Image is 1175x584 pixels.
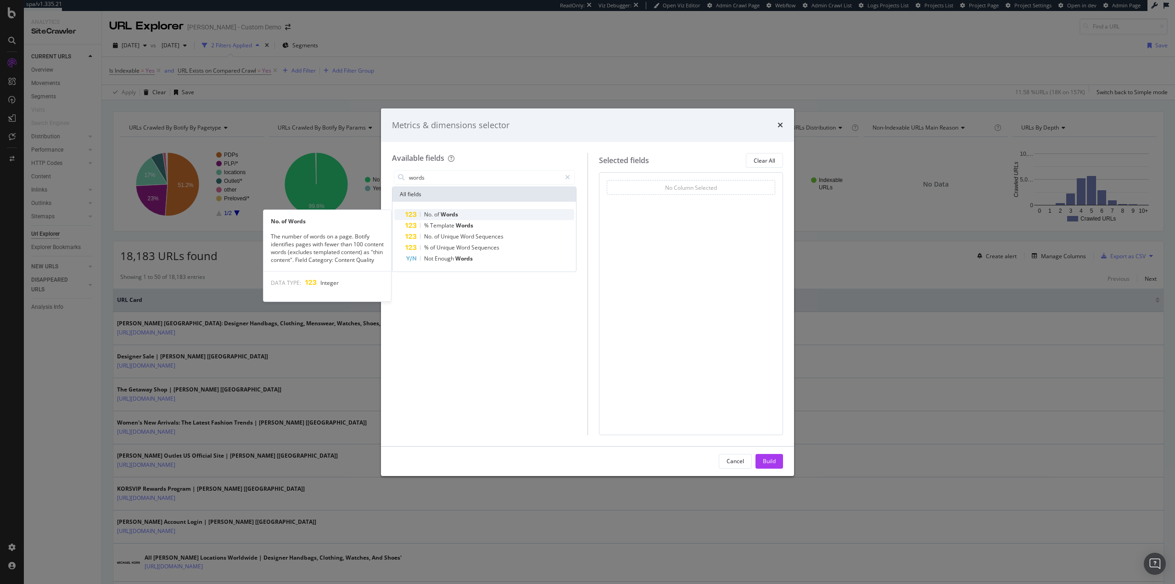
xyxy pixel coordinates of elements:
div: All fields [392,187,576,202]
div: modal [381,108,794,476]
span: Sequences [476,232,504,240]
button: Build [755,454,783,469]
div: Build [763,457,776,465]
div: Clear All [754,157,775,164]
span: Unique [441,232,460,240]
div: Cancel [727,457,744,465]
span: of [434,232,441,240]
input: Search by field name [408,170,561,184]
span: Sequences [471,244,499,251]
div: times [778,119,783,131]
button: Cancel [719,454,752,469]
span: No. [424,210,434,218]
div: Open Intercom Messenger [1144,553,1166,575]
span: Words [455,255,473,262]
div: No Column Selected [665,184,717,192]
span: Word [456,244,471,251]
span: Not [424,255,435,262]
span: Words [441,210,458,218]
span: % [424,244,430,251]
span: % [424,221,430,229]
div: Available fields [392,153,444,163]
span: Words [456,221,473,229]
div: Selected fields [599,155,649,166]
span: No. [424,232,434,240]
span: Word [460,232,476,240]
span: Unique [436,244,456,251]
span: of [430,244,436,251]
button: Clear All [746,153,783,168]
div: Metrics & dimensions selector [392,119,509,131]
div: The number of words on a page. Botify identifies pages with fewer than 100 content words (exclude... [263,232,391,264]
span: of [434,210,441,218]
span: Template [430,221,456,229]
span: Enough [435,255,455,262]
div: No. of Words [263,217,391,225]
